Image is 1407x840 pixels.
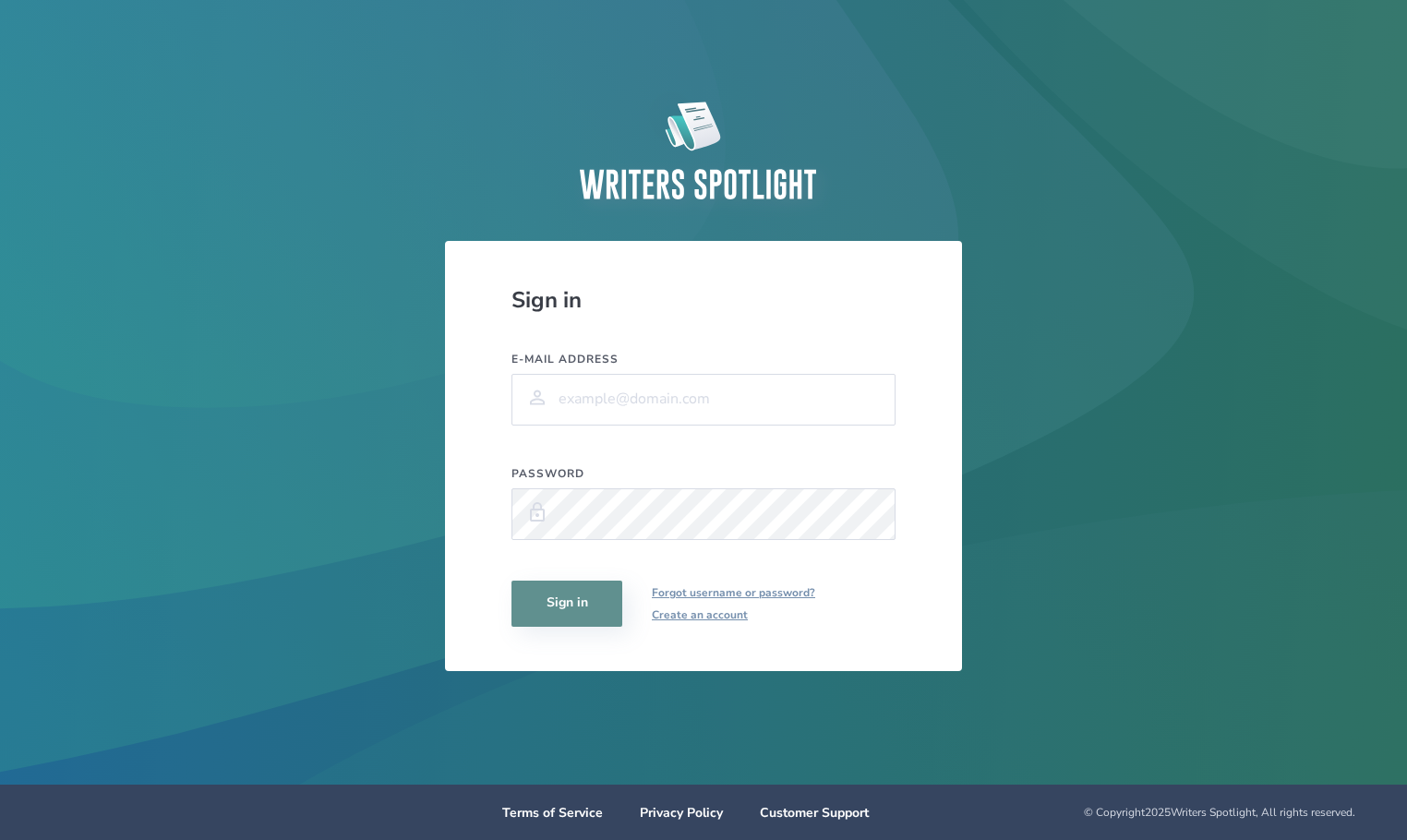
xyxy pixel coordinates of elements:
[511,374,896,426] input: example@domain.com
[652,604,815,626] a: Create an account
[502,804,603,822] a: Terms of Service
[652,582,815,604] a: Forgot username or password?
[511,466,896,481] label: Password
[908,805,1355,820] div: © Copyright 2025 Writers Spotlight, All rights reserved.
[511,581,622,627] button: Sign in
[511,285,896,315] div: Sign in
[640,804,723,822] a: Privacy Policy
[760,804,869,822] a: Customer Support
[511,352,896,366] label: E-mail address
